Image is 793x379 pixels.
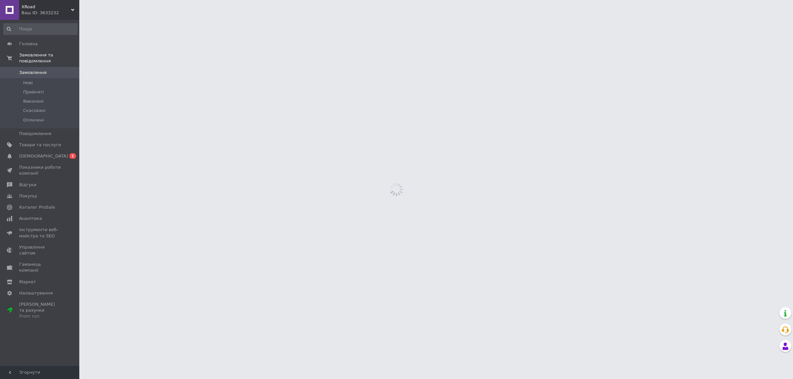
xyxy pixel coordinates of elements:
span: Прийняті [23,89,44,95]
span: Відгуки [19,182,36,188]
span: [DEMOGRAPHIC_DATA] [19,153,68,159]
span: [PERSON_NAME] та рахунки [19,301,61,320]
span: Замовлення та повідомлення [19,52,79,64]
span: 1 [69,153,76,159]
span: Аналітика [19,216,42,222]
span: Маркет [19,279,36,285]
span: Показники роботи компанії [19,164,61,176]
span: Повідомлення [19,131,51,137]
span: Виконані [23,98,44,104]
span: Каталог ProSale [19,204,55,210]
span: Головна [19,41,38,47]
span: Інструменти веб-майстра та SEO [19,227,61,239]
div: Prom топ [19,313,61,319]
span: Покупці [19,193,37,199]
span: Скасовані [23,108,46,114]
div: Ваш ID: 3633232 [21,10,79,16]
span: Замовлення [19,70,47,76]
span: XRoad [21,4,71,10]
span: Товари та послуги [19,142,61,148]
span: Гаманець компанії [19,261,61,273]
input: Пошук [3,23,78,35]
span: Налаштування [19,290,53,296]
span: Оплачені [23,117,44,123]
span: Нові [23,80,33,86]
span: Управління сайтом [19,244,61,256]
